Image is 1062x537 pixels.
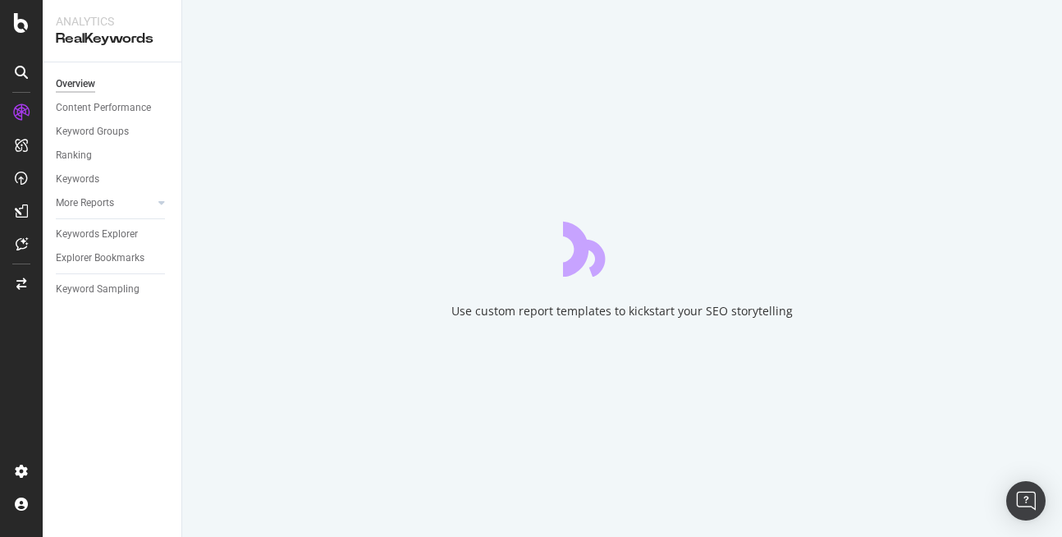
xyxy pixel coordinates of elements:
[56,281,140,298] div: Keyword Sampling
[56,195,114,212] div: More Reports
[56,195,153,212] a: More Reports
[56,99,170,117] a: Content Performance
[56,226,138,243] div: Keywords Explorer
[563,218,681,277] div: animation
[56,147,170,164] a: Ranking
[56,226,170,243] a: Keywords Explorer
[1006,481,1046,521] div: Open Intercom Messenger
[56,171,170,188] a: Keywords
[56,30,168,48] div: RealKeywords
[56,281,170,298] a: Keyword Sampling
[56,123,170,140] a: Keyword Groups
[56,250,170,267] a: Explorer Bookmarks
[56,171,99,188] div: Keywords
[56,250,144,267] div: Explorer Bookmarks
[56,99,151,117] div: Content Performance
[451,303,793,319] div: Use custom report templates to kickstart your SEO storytelling
[56,147,92,164] div: Ranking
[56,123,129,140] div: Keyword Groups
[56,76,170,93] a: Overview
[56,13,168,30] div: Analytics
[56,76,95,93] div: Overview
